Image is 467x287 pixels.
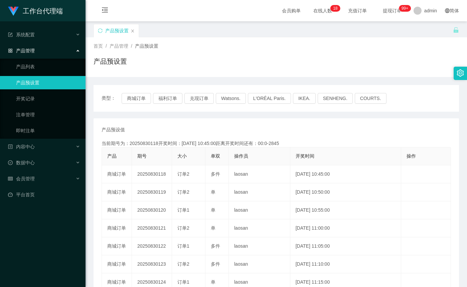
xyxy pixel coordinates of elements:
[290,165,401,183] td: [DATE] 10:45:00
[211,153,220,159] span: 单双
[110,43,128,49] span: 产品管理
[184,93,214,104] button: 兑现订单
[8,160,13,165] i: 图标: check-circle-o
[23,0,63,22] h1: 工作台代理端
[102,93,122,104] span: 类型：
[177,207,189,213] span: 订单1
[211,279,215,285] span: 单
[211,207,215,213] span: 单
[8,144,35,149] span: 内容中心
[453,27,459,33] i: 图标: unlock
[177,225,189,231] span: 订单2
[296,153,314,159] span: 开奖时间
[310,8,335,13] span: 在线人数
[8,7,19,16] img: logo.9652507e.png
[8,176,35,181] span: 会员管理
[177,153,187,159] span: 大小
[293,93,316,104] button: IKEA.
[407,153,416,159] span: 操作
[8,8,63,13] a: 工作台代理端
[445,8,450,13] i: 图标: global
[94,43,103,49] span: 首页
[8,176,13,181] i: 图标: table
[102,219,132,237] td: 商城订单
[132,183,172,201] td: 20250830119
[131,29,135,33] i: 图标: close
[8,144,13,149] i: 图标: profile
[234,153,248,159] span: 操作员
[102,183,132,201] td: 商城订单
[98,28,103,33] i: 图标: sync
[16,92,80,105] a: 开奖记录
[16,76,80,89] a: 产品预设置
[132,255,172,273] td: 20250830123
[177,171,189,177] span: 订单2
[177,279,189,285] span: 订单1
[8,48,13,53] i: 图标: appstore-o
[8,32,13,37] i: 图标: form
[102,165,132,183] td: 商城订单
[290,219,401,237] td: [DATE] 11:00:00
[290,237,401,255] td: [DATE] 11:05:00
[131,43,132,49] span: /
[457,69,464,77] i: 图标: setting
[229,219,290,237] td: laosan
[229,255,290,273] td: laosan
[211,171,220,177] span: 多件
[345,8,370,13] span: 充值订单
[211,225,215,231] span: 单
[290,201,401,219] td: [DATE] 10:55:00
[379,8,405,13] span: 提现订单
[399,5,411,12] sup: 1017
[132,165,172,183] td: 20250830118
[8,188,80,201] a: 图标: dashboard平台首页
[333,5,335,12] p: 1
[132,237,172,255] td: 20250830122
[229,237,290,255] td: laosan
[153,93,182,104] button: 福利订单
[106,43,107,49] span: /
[8,48,35,53] span: 产品管理
[318,93,353,104] button: SENHENG.
[177,243,189,249] span: 订单1
[102,237,132,255] td: 商城订单
[330,5,340,12] sup: 18
[135,43,158,49] span: 产品预设置
[335,5,338,12] p: 8
[177,189,189,195] span: 订单2
[102,255,132,273] td: 商城订单
[355,93,386,104] button: COURTS.
[229,183,290,201] td: laosan
[16,60,80,73] a: 产品列表
[16,124,80,137] a: 即时注单
[122,93,151,104] button: 商城订单
[102,126,125,133] span: 产品预设值
[94,0,116,22] i: 图标: menu-fold
[177,261,189,267] span: 订单2
[248,93,291,104] button: L'ORÉAL Paris.
[94,56,127,66] h1: 产品预设置
[102,201,132,219] td: 商城订单
[8,160,35,165] span: 数据中心
[105,24,129,37] div: 产品预设置
[102,140,451,147] div: 当前期号为：20250830118开奖时间：[DATE] 10:45:00距离开奖时间还有：00:0-2845
[132,219,172,237] td: 20250830121
[8,32,35,37] span: 系统配置
[137,153,147,159] span: 期号
[16,108,80,121] a: 注单管理
[229,165,290,183] td: laosan
[132,201,172,219] td: 20250830120
[211,189,215,195] span: 单
[211,261,220,267] span: 多件
[229,201,290,219] td: laosan
[107,153,117,159] span: 产品
[211,243,220,249] span: 多件
[216,93,246,104] button: Watsons.
[290,183,401,201] td: [DATE] 10:50:00
[290,255,401,273] td: [DATE] 11:10:00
